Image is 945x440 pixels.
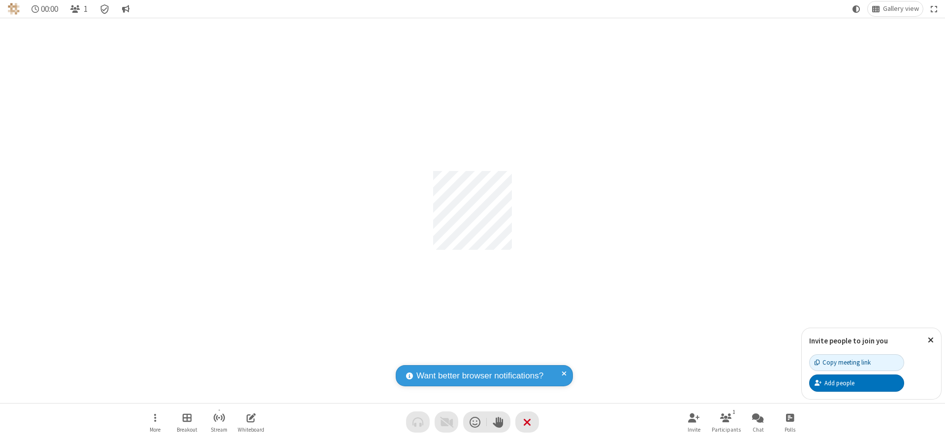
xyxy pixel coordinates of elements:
button: Open poll [775,408,805,436]
span: Stream [211,427,227,433]
span: More [150,427,160,433]
button: Open participant list [711,408,741,436]
button: Open menu [140,408,170,436]
button: Raise hand [487,411,510,433]
span: 00:00 [41,4,58,14]
span: 1 [84,4,88,14]
button: Manage Breakout Rooms [172,408,202,436]
button: Using system theme [849,1,864,16]
button: Close popover [920,328,941,352]
span: Participants [712,427,741,433]
button: Copy meeting link [809,354,904,371]
button: Change layout [868,1,923,16]
button: Audio problem - check your Internet connection or call by phone [406,411,430,433]
span: Polls [785,427,795,433]
button: End or leave meeting [515,411,539,433]
div: Copy meeting link [815,358,871,367]
button: Start streaming [204,408,234,436]
img: QA Selenium DO NOT DELETE OR CHANGE [8,3,20,15]
span: Want better browser notifications? [416,370,543,382]
button: Invite participants (Alt+I) [679,408,709,436]
button: Send a reaction [463,411,487,433]
button: Add people [809,374,904,391]
div: 1 [730,407,738,416]
span: Chat [753,427,764,433]
button: Open shared whiteboard [236,408,266,436]
span: Gallery view [883,5,919,13]
button: Video [435,411,458,433]
button: Conversation [118,1,133,16]
div: Timer [28,1,63,16]
button: Open participant list [66,1,92,16]
span: Breakout [177,427,197,433]
span: Invite [688,427,700,433]
label: Invite people to join you [809,336,888,345]
button: Open chat [743,408,773,436]
button: Fullscreen [927,1,942,16]
span: Whiteboard [238,427,264,433]
div: Meeting details Encryption enabled [95,1,114,16]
